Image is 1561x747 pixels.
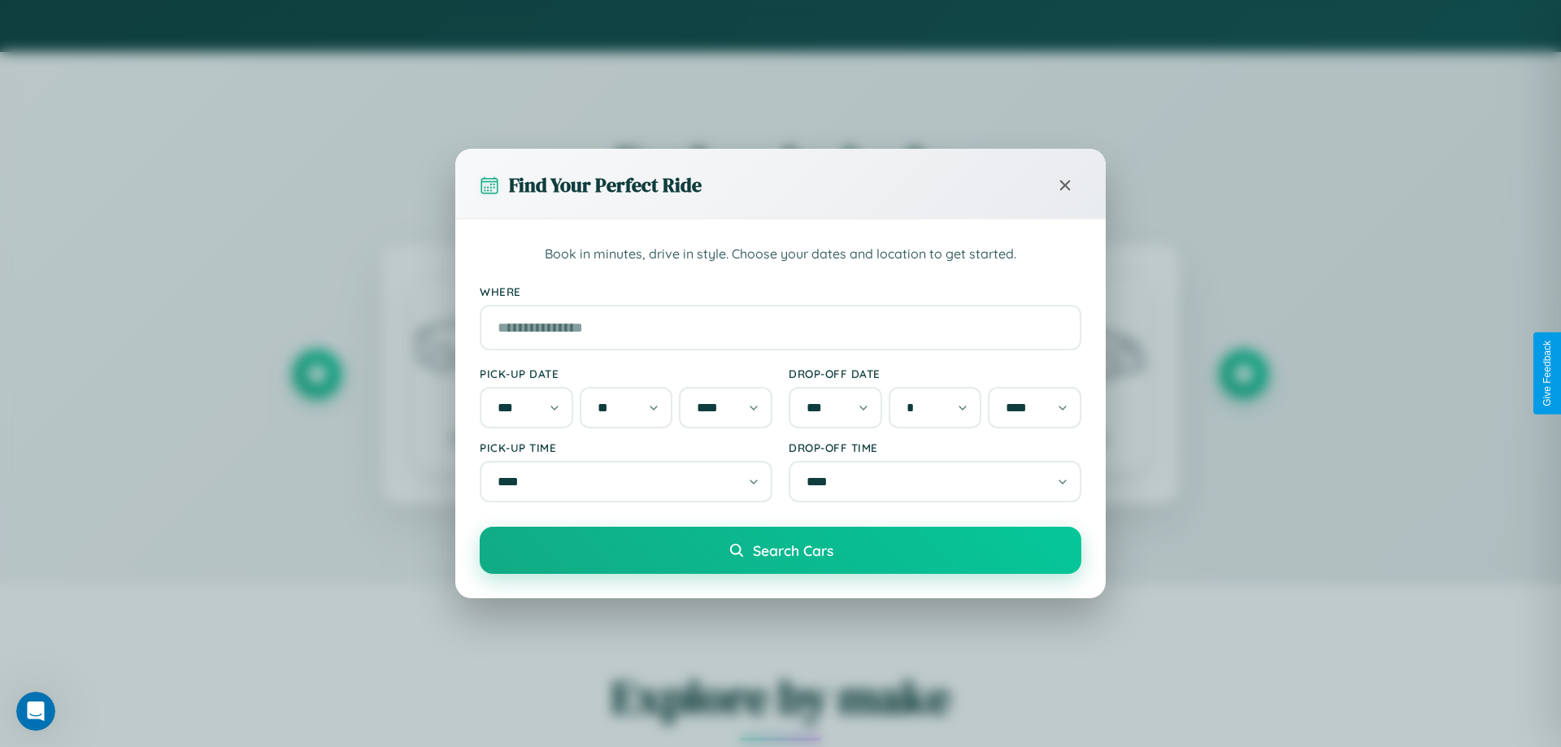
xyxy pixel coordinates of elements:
[480,284,1081,298] label: Where
[789,441,1081,454] label: Drop-off Time
[480,244,1081,265] p: Book in minutes, drive in style. Choose your dates and location to get started.
[509,172,702,198] h3: Find Your Perfect Ride
[789,367,1081,380] label: Drop-off Date
[480,527,1081,574] button: Search Cars
[753,541,833,559] span: Search Cars
[480,441,772,454] label: Pick-up Time
[480,367,772,380] label: Pick-up Date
